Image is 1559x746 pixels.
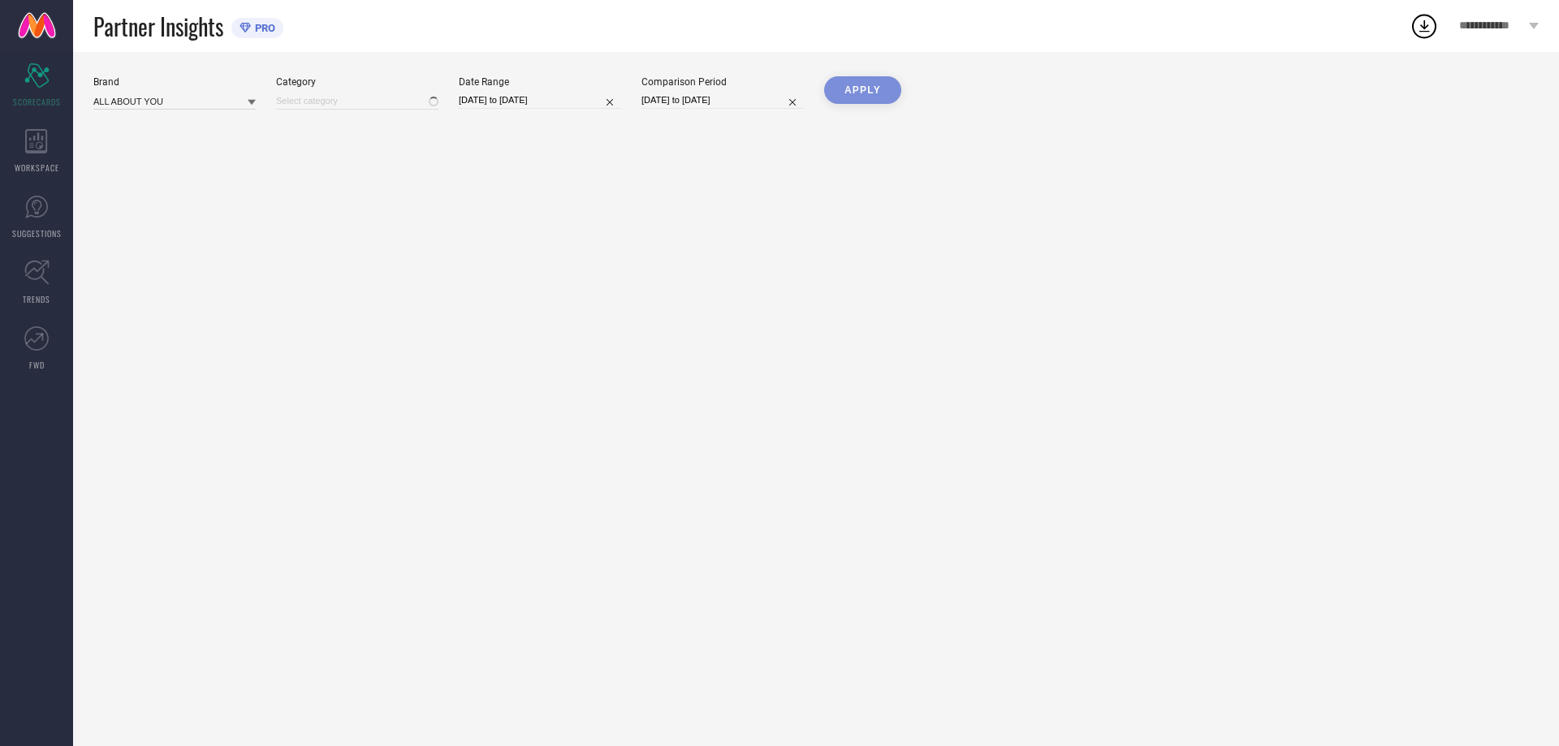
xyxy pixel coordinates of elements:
[93,10,223,43] span: Partner Insights
[1410,11,1439,41] div: Open download list
[459,92,621,109] input: Select date range
[641,76,804,88] div: Comparison Period
[15,162,59,174] span: WORKSPACE
[93,76,256,88] div: Brand
[29,359,45,371] span: FWD
[251,22,275,34] span: PRO
[23,293,50,305] span: TRENDS
[641,92,804,109] input: Select comparison period
[459,76,621,88] div: Date Range
[13,96,61,108] span: SCORECARDS
[12,227,62,239] span: SUGGESTIONS
[276,76,438,88] div: Category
